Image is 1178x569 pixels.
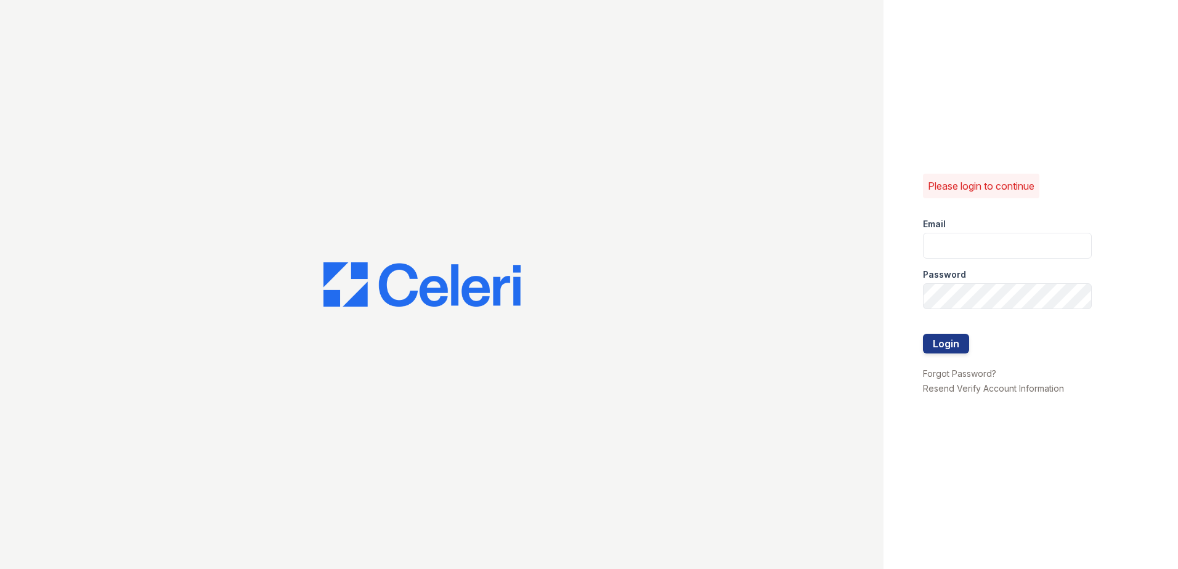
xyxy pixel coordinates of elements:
p: Please login to continue [928,179,1034,193]
label: Password [923,268,966,281]
a: Forgot Password? [923,368,996,379]
a: Resend Verify Account Information [923,383,1064,393]
img: CE_Logo_Blue-a8612792a0a2168367f1c8372b55b34899dd931a85d93a1a3d3e32e68fde9ad4.png [323,262,521,307]
button: Login [923,334,969,353]
label: Email [923,218,946,230]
